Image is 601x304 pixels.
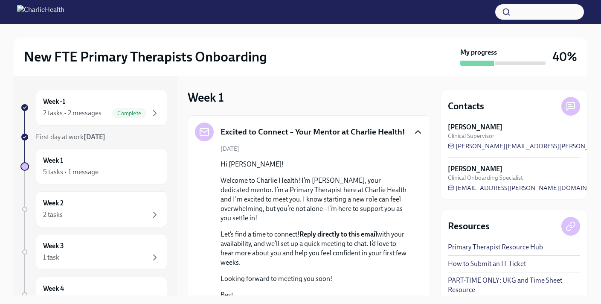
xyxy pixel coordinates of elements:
[43,210,63,219] div: 2 tasks
[221,160,409,169] p: Hi [PERSON_NAME]!
[221,274,409,284] p: Looking forward to meeting you soon!
[43,241,64,251] h6: Week 3
[43,284,64,293] h6: Week 4
[43,199,64,208] h6: Week 2
[552,49,577,64] h3: 40%
[20,149,167,184] a: Week 15 tasks • 1 message
[20,191,167,227] a: Week 22 tasks
[24,48,267,65] h2: New FTE Primary Therapists Onboarding
[299,230,377,238] strong: Reply directly to this email
[43,156,63,165] h6: Week 1
[112,110,146,117] span: Complete
[17,5,64,19] img: CharlieHealth
[448,174,523,182] span: Clinical Onboarding Specialist
[20,90,167,126] a: Week -12 tasks • 2 messagesComplete
[84,133,105,141] strong: [DATE]
[221,126,405,137] h5: Excited to Connect – Your Mentor at Charlie Health!
[448,123,502,132] strong: [PERSON_NAME]
[43,97,65,106] h6: Week -1
[43,167,99,177] div: 5 tasks • 1 message
[20,234,167,270] a: Week 31 task
[221,145,239,153] span: [DATE]
[448,259,526,269] a: How to Submit an IT Ticket
[43,108,102,118] div: 2 tasks • 2 messages
[221,230,409,267] p: Let’s find a time to connect! with your availability, and we’ll set up a quick meeting to chat. I...
[20,132,167,142] a: First day at work[DATE]
[460,48,497,57] strong: My progress
[36,133,105,141] span: First day at work
[448,243,543,252] a: Primary Therapist Resource Hub
[448,100,484,113] h4: Contacts
[43,253,59,262] div: 1 task
[448,164,502,174] strong: [PERSON_NAME]
[188,90,224,105] h3: Week 1
[448,276,580,295] a: PART-TIME ONLY: UKG and Time Sheet Resource
[448,220,490,233] h4: Resources
[448,132,494,140] span: Clinical Supervisor
[221,176,409,223] p: Welcome to Charlie Health! I’m [PERSON_NAME], your dedicated mentor. I’m a Primary Therapist here...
